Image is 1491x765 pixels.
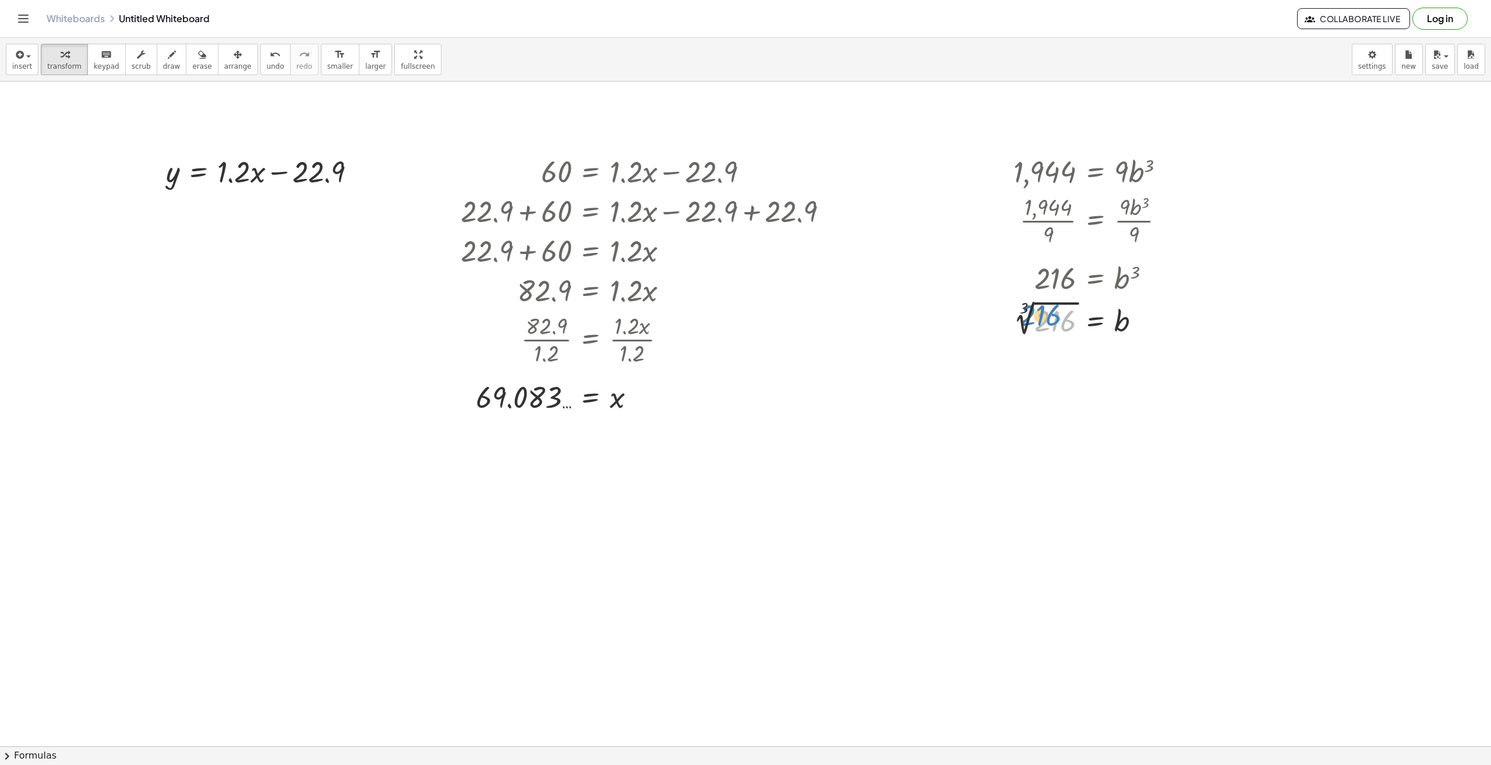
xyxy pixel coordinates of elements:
[359,44,392,75] button: format_sizelarger
[370,48,381,62] i: format_size
[163,62,181,70] span: draw
[267,62,284,70] span: undo
[101,48,112,62] i: keyboard
[299,48,310,62] i: redo
[1425,44,1455,75] button: save
[1297,8,1410,29] button: Collaborate Live
[125,44,157,75] button: scrub
[1395,44,1423,75] button: new
[132,62,151,70] span: scrub
[321,44,359,75] button: format_sizesmaller
[270,48,281,62] i: undo
[47,13,105,24] a: Whiteboards
[365,62,386,70] span: larger
[296,62,312,70] span: redo
[260,44,291,75] button: undoundo
[87,44,126,75] button: keyboardkeypad
[12,62,32,70] span: insert
[1412,8,1468,30] button: Log in
[218,44,258,75] button: arrange
[334,48,345,62] i: format_size
[1401,62,1416,70] span: new
[224,62,252,70] span: arrange
[401,62,434,70] span: fullscreen
[186,44,218,75] button: erase
[14,9,33,28] button: Toggle navigation
[1432,62,1448,70] span: save
[1352,44,1393,75] button: settings
[290,44,319,75] button: redoredo
[47,62,82,70] span: transform
[41,44,88,75] button: transform
[1358,62,1386,70] span: settings
[1464,62,1479,70] span: load
[6,44,38,75] button: insert
[1457,44,1485,75] button: load
[192,62,211,70] span: erase
[327,62,353,70] span: smaller
[394,44,441,75] button: fullscreen
[157,44,187,75] button: draw
[94,62,119,70] span: keypad
[1307,13,1400,24] span: Collaborate Live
